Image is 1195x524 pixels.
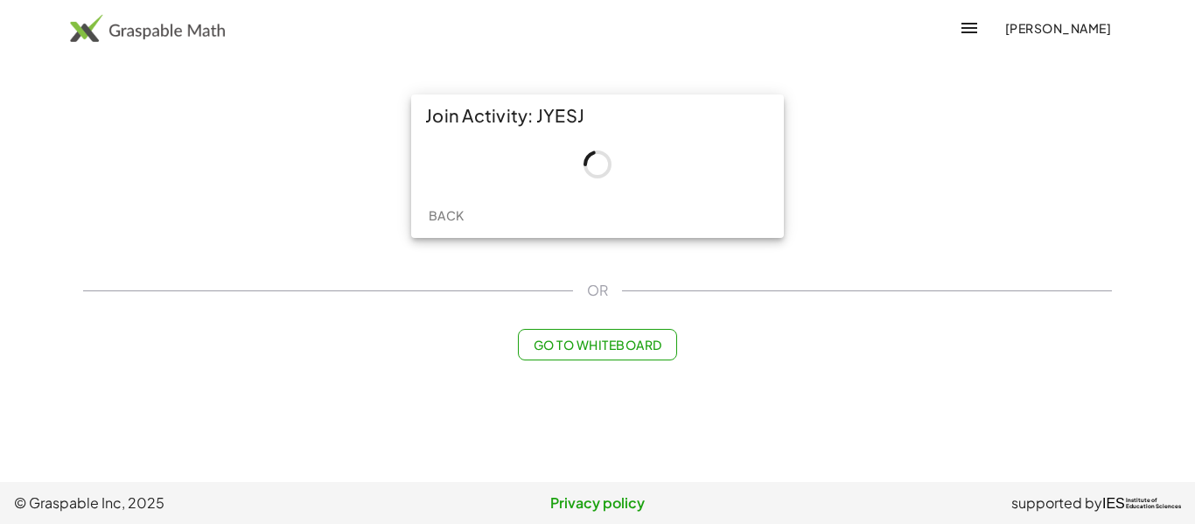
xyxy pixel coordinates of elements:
span: Back [428,207,464,223]
a: Privacy policy [403,493,793,514]
div: Join Activity: JYESJ [411,94,784,136]
button: Go to Whiteboard [518,329,676,360]
a: IESInstitute ofEducation Sciences [1102,493,1181,514]
span: supported by [1011,493,1102,514]
button: [PERSON_NAME] [990,12,1125,44]
span: Institute of Education Sciences [1126,498,1181,510]
span: [PERSON_NAME] [1004,20,1111,36]
span: IES [1102,495,1125,512]
span: © Graspable Inc, 2025 [14,493,403,514]
button: Back [418,199,474,231]
span: Go to Whiteboard [533,337,661,353]
span: OR [587,280,608,301]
